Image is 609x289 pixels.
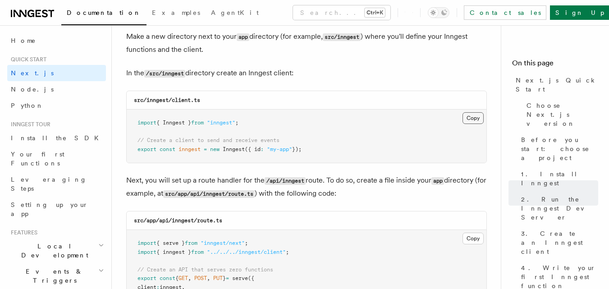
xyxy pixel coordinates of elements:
span: from [191,119,204,126]
span: const [160,275,175,281]
span: "my-app" [267,146,292,152]
a: Install the SDK [7,130,106,146]
code: src/inngest/client.ts [134,97,200,103]
a: Documentation [61,3,147,25]
a: Setting up your app [7,197,106,222]
span: Next.js Quick Start [516,76,598,94]
span: export [137,275,156,281]
span: serve [232,275,248,281]
span: { [175,275,179,281]
span: 1. Install Inngest [521,170,598,188]
span: const [160,146,175,152]
span: , [188,275,191,281]
button: Copy [462,233,484,244]
a: 3. Create an Inngest client [517,225,598,260]
span: Events & Triggers [7,267,98,285]
span: // Create an API that serves zero functions [137,266,273,273]
span: : [261,146,264,152]
p: In the directory create an Inngest client: [126,67,487,80]
p: Next, you will set up a route handler for the route. To do so, create a file inside your director... [126,174,487,200]
a: Your first Functions [7,146,106,171]
span: Setting up your app [11,201,88,217]
code: src/inngest [323,33,361,41]
code: /api/inngest [265,177,306,185]
span: // Create a client to send and receive events [137,137,279,143]
span: Next.js [11,69,54,77]
a: Leveraging Steps [7,171,106,197]
span: Your first Functions [11,151,64,167]
button: Events & Triggers [7,263,106,289]
span: 3. Create an Inngest client [521,229,598,256]
a: Python [7,97,106,114]
span: import [137,119,156,126]
span: new [210,146,220,152]
span: }); [292,146,302,152]
a: 1. Install Inngest [517,166,598,191]
span: ; [286,249,289,255]
span: Node.js [11,86,54,93]
span: Before you start: choose a project [521,135,598,162]
p: Make a new directory next to your directory (for example, ) where you'll define your Inngest func... [126,30,487,56]
span: Local Development [7,242,98,260]
span: Install the SDK [11,134,104,142]
a: Node.js [7,81,106,97]
span: import [137,240,156,246]
span: "inngest/next" [201,240,245,246]
a: Before you start: choose a project [517,132,598,166]
span: import [137,249,156,255]
a: 2. Run the Inngest Dev Server [517,191,598,225]
span: export [137,146,156,152]
span: = [226,275,229,281]
span: Leveraging Steps [11,176,87,192]
code: src/app/api/inngest/route.ts [163,190,255,198]
button: Search...Ctrl+K [293,5,390,20]
a: Examples [147,3,206,24]
a: Contact sales [464,5,546,20]
span: PUT [213,275,223,281]
span: Quick start [7,56,46,63]
span: Home [11,36,36,45]
kbd: Ctrl+K [365,8,385,17]
span: ; [245,240,248,246]
a: AgentKit [206,3,264,24]
span: , [207,275,210,281]
span: Documentation [67,9,141,16]
span: AgentKit [211,9,259,16]
span: ; [235,119,238,126]
span: { serve } [156,240,185,246]
span: ({ id [245,146,261,152]
span: POST [194,275,207,281]
span: { Inngest } [156,119,191,126]
span: ({ [248,275,254,281]
span: inngest [179,146,201,152]
a: Home [7,32,106,49]
h4: On this page [512,58,598,72]
code: /src/inngest [144,70,185,78]
code: app [431,177,444,185]
span: Python [11,102,44,109]
span: 2. Run the Inngest Dev Server [521,195,598,222]
span: = [204,146,207,152]
code: src/app/api/inngest/route.ts [134,217,222,224]
button: Copy [462,112,484,124]
span: Features [7,229,37,236]
span: Choose Next.js version [527,101,598,128]
button: Local Development [7,238,106,263]
span: from [185,240,197,246]
span: Inngest tour [7,121,50,128]
span: Inngest [223,146,245,152]
span: } [223,275,226,281]
a: Next.js Quick Start [512,72,598,97]
span: "inngest" [207,119,235,126]
a: Next.js [7,65,106,81]
code: app [237,33,249,41]
span: from [191,249,204,255]
a: Choose Next.js version [523,97,598,132]
span: GET [179,275,188,281]
button: Toggle dark mode [428,7,449,18]
span: { inngest } [156,249,191,255]
span: "../../../inngest/client" [207,249,286,255]
span: Examples [152,9,200,16]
